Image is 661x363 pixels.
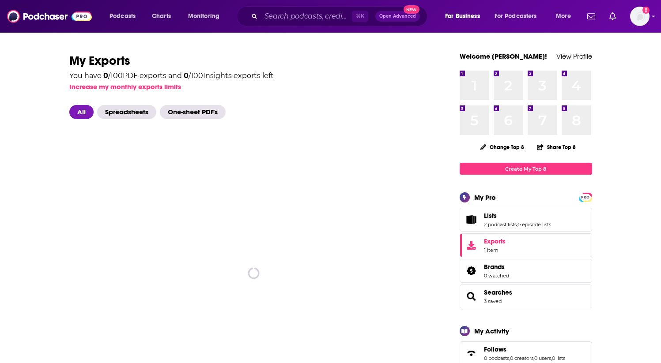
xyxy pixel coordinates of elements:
div: My Activity [474,327,509,335]
span: For Business [445,10,480,22]
a: 3 saved [484,298,502,304]
a: 2 podcast lists [484,221,517,228]
a: Charts [146,9,176,23]
a: Searches [484,288,512,296]
svg: Add a profile image [642,7,650,14]
img: User Profile [630,7,650,26]
span: , [551,355,552,361]
a: View Profile [556,52,592,60]
button: open menu [550,9,582,23]
span: Podcasts [110,10,136,22]
a: Lists [484,212,551,220]
a: 0 creators [510,355,533,361]
span: Lists [484,212,497,220]
a: Searches [463,290,480,303]
button: open menu [489,9,550,23]
span: One-sheet PDF's [160,105,226,119]
span: Brands [460,259,592,283]
img: Podchaser - Follow, Share and Rate Podcasts [7,8,92,25]
span: Searches [460,284,592,308]
a: Create My Top 8 [460,163,592,175]
input: Search podcasts, credits, & more... [261,9,352,23]
button: Spreadsheets [97,105,160,119]
h1: My Exports [69,53,438,69]
span: , [517,221,517,228]
span: Charts [152,10,171,22]
span: For Podcasters [495,10,537,22]
a: Lists [463,213,480,226]
span: Monitoring [188,10,219,22]
span: All [69,105,94,119]
span: Brands [484,263,505,271]
span: 0 [103,71,108,80]
a: PRO [580,194,591,200]
button: All [69,105,97,119]
span: Spreadsheets [97,105,156,119]
button: open menu [182,9,231,23]
span: Follows [484,345,506,353]
span: Lists [460,208,592,232]
button: One-sheet PDF's [160,105,229,119]
button: Share Top 8 [536,138,576,156]
span: Exports [463,239,480,251]
div: My Pro [474,193,496,202]
a: Brands [484,263,509,271]
span: New [404,5,419,14]
span: ⌘ K [352,11,368,22]
button: open menu [103,9,147,23]
button: open menu [439,9,491,23]
a: Welcome [PERSON_NAME]! [460,52,547,60]
a: 0 episode lists [517,221,551,228]
span: , [509,355,510,361]
a: Follows [463,347,480,359]
span: PRO [580,194,591,201]
button: Open AdvancedNew [375,11,420,22]
span: Open Advanced [379,14,416,19]
span: , [533,355,534,361]
a: 0 podcasts [484,355,509,361]
div: Search podcasts, credits, & more... [245,6,436,26]
span: Logged in as KevinZ [630,7,650,26]
a: 0 users [534,355,551,361]
button: Change Top 8 [475,142,530,153]
span: 1 item [484,247,506,253]
span: 0 [184,71,189,80]
button: Show profile menu [630,7,650,26]
button: Increase my monthly exports limits [69,82,181,91]
a: Show notifications dropdown [584,9,599,24]
a: Follows [484,345,565,353]
a: 0 lists [552,355,565,361]
a: Exports [460,233,592,257]
span: Exports [484,237,506,245]
a: Show notifications dropdown [606,9,619,24]
span: More [556,10,571,22]
div: You have / 100 PDF exports and / 100 Insights exports left [69,72,274,79]
a: 0 watched [484,273,509,279]
a: Brands [463,265,480,277]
